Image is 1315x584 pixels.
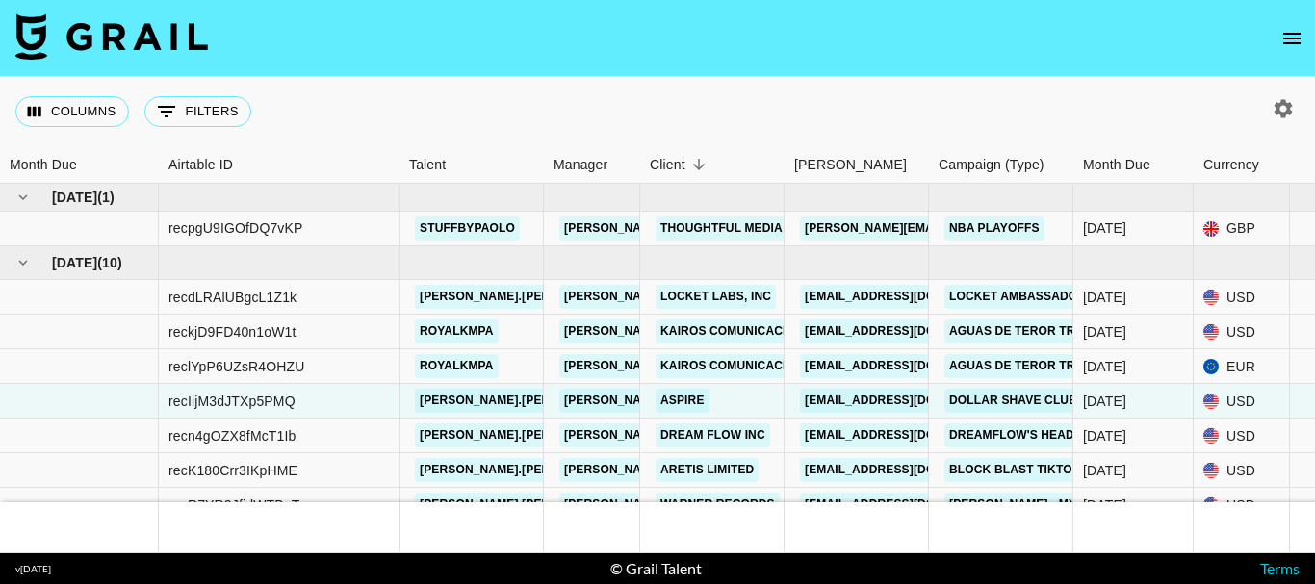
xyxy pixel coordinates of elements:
[168,495,299,515] div: recR7YR2JfjdWTBpT
[15,563,51,575] div: v [DATE]
[559,423,972,447] a: [PERSON_NAME][EMAIL_ADDRESS][PERSON_NAME][DOMAIN_NAME]
[1083,495,1126,515] div: Jul '25
[415,354,499,378] a: royalkmpa
[650,146,685,184] div: Client
[800,354,1016,378] a: [EMAIL_ADDRESS][DOMAIN_NAME]
[1083,218,1126,238] div: May '25
[939,146,1044,184] div: Campaign (Type)
[1194,488,1290,522] div: USD
[800,285,1016,309] a: [EMAIL_ADDRESS][DOMAIN_NAME]
[944,319,1098,343] a: Aguas De Teror Trail
[400,146,544,184] div: Talent
[415,458,649,482] a: [PERSON_NAME].[PERSON_NAME].161
[168,218,303,238] div: recpgU9IGOfDQ7vKP
[1083,288,1126,307] div: Jul '25
[1073,146,1194,184] div: Month Due
[559,319,972,343] a: [PERSON_NAME][EMAIL_ADDRESS][PERSON_NAME][DOMAIN_NAME]
[800,319,1016,343] a: [EMAIL_ADDRESS][DOMAIN_NAME]
[1083,146,1150,184] div: Month Due
[168,392,296,411] div: recIijM3dJTXp5PMQ
[640,146,785,184] div: Client
[800,216,1114,241] a: [PERSON_NAME][EMAIL_ADDRESS][DOMAIN_NAME]
[656,423,770,447] a: Dream Flow Inc
[1260,559,1300,577] a: Terms
[415,319,499,343] a: royalkmpa
[168,461,297,480] div: recK180Crr3IKpHME
[97,188,115,207] span: ( 1 )
[10,249,37,276] button: hide children
[15,96,129,127] button: Select columns
[794,146,907,184] div: [PERSON_NAME]
[1194,419,1290,453] div: USD
[1203,146,1259,184] div: Currency
[10,184,37,211] button: hide children
[1194,315,1290,349] div: USD
[10,146,77,184] div: Month Due
[15,13,208,60] img: Grail Talent
[944,216,1044,241] a: NBA Playoffs
[656,285,776,309] a: Locket Labs, Inc
[685,151,712,178] button: Sort
[1083,392,1126,411] div: Jul '25
[415,389,649,413] a: [PERSON_NAME].[PERSON_NAME].161
[1083,461,1126,480] div: Jul '25
[656,493,780,517] a: Warner Records
[800,389,1016,413] a: [EMAIL_ADDRESS][DOMAIN_NAME]
[1083,426,1126,445] div: Jul '25
[929,146,1073,184] div: Campaign (Type)
[1083,357,1126,376] div: Jul '25
[944,354,1098,378] a: Aguas De Teror Trail
[785,146,929,184] div: Booker
[1194,453,1290,488] div: USD
[610,559,702,578] div: © Grail Talent
[144,96,251,127] button: Show filters
[1194,384,1290,419] div: USD
[415,493,649,517] a: [PERSON_NAME].[PERSON_NAME].161
[800,458,1016,482] a: [EMAIL_ADDRESS][DOMAIN_NAME]
[415,285,649,309] a: [PERSON_NAME].[PERSON_NAME].161
[656,354,827,378] a: Kairos Comunicación SL
[1273,19,1311,58] button: open drawer
[52,253,97,272] span: [DATE]
[415,216,520,241] a: stuffbypaolo
[944,285,1155,309] a: Locket Ambassador Program
[1194,146,1290,184] div: Currency
[168,288,297,307] div: recdLRAlUBgcL1Z1k
[97,253,122,272] span: ( 10 )
[656,458,759,482] a: ARETIS LIMITED
[656,389,709,413] a: Aspire
[559,285,972,309] a: [PERSON_NAME][EMAIL_ADDRESS][PERSON_NAME][DOMAIN_NAME]
[559,458,972,482] a: [PERSON_NAME][EMAIL_ADDRESS][PERSON_NAME][DOMAIN_NAME]
[656,319,827,343] a: Kairos Comunicación SL
[159,146,400,184] div: Airtable ID
[168,322,297,342] div: reckjD9FD40n1oW1t
[800,423,1016,447] a: [EMAIL_ADDRESS][DOMAIN_NAME]
[656,216,787,241] a: Thoughtful Media
[168,357,305,376] div: reclYpP6UZsR4OHZU
[800,493,1016,517] a: [EMAIL_ADDRESS][DOMAIN_NAME]
[415,423,649,447] a: [PERSON_NAME].[PERSON_NAME].161
[544,146,640,184] div: Manager
[944,389,1298,413] a: Dollar Shave Club - Collegiate/Walmart Campaign
[554,146,607,184] div: Manager
[1194,280,1290,315] div: USD
[559,354,972,378] a: [PERSON_NAME][EMAIL_ADDRESS][PERSON_NAME][DOMAIN_NAME]
[1194,212,1290,246] div: GBP
[52,188,97,207] span: [DATE]
[944,493,1182,517] a: [PERSON_NAME] - Mystical Magical
[168,146,233,184] div: Airtable ID
[944,423,1259,447] a: DreamFlow's Headshot Generation Campaign
[409,146,446,184] div: Talent
[1194,349,1290,384] div: EUR
[559,216,972,241] a: [PERSON_NAME][EMAIL_ADDRESS][PERSON_NAME][DOMAIN_NAME]
[168,426,297,445] div: recn4gOZX8fMcT1Ib
[944,458,1161,482] a: Block Blast TikTok Promotion
[559,389,972,413] a: [PERSON_NAME][EMAIL_ADDRESS][PERSON_NAME][DOMAIN_NAME]
[1083,322,1126,342] div: Jul '25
